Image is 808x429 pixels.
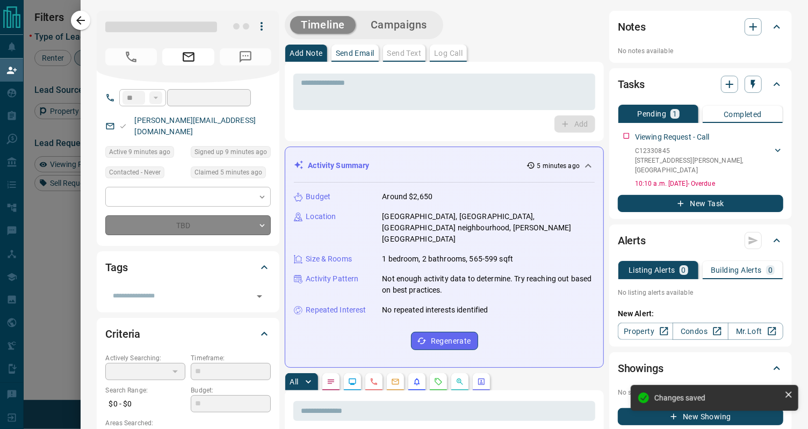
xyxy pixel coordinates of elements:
svg: Agent Actions [477,377,486,386]
p: Budget [306,191,330,202]
button: New Task [618,195,783,212]
p: 1 [673,110,677,118]
p: No listing alerts available [618,288,783,297]
p: Size & Rooms [306,253,352,265]
span: Email [162,48,214,66]
div: Notes [618,14,783,40]
svg: Calls [370,377,378,386]
div: Showings [618,355,783,381]
svg: Opportunities [456,377,464,386]
div: Criteria [105,321,271,347]
p: C12330845 [635,146,773,156]
p: Send Email [336,49,374,57]
p: Not enough activity data to determine. Try reaching out based on best practices. [382,273,595,296]
h2: Tasks [618,76,645,93]
p: Areas Searched: [105,418,271,428]
p: New Alert: [618,308,783,319]
div: Tue Aug 19 2025 [105,146,185,161]
p: Add Note [290,49,322,57]
p: 10:10 a.m. [DATE] - Overdue [635,179,783,188]
p: Budget: [191,386,271,395]
p: Actively Searching: [105,353,185,363]
svg: Notes [327,377,335,386]
p: Location [306,211,336,222]
svg: Listing Alerts [413,377,421,386]
span: No Number [105,48,157,66]
svg: Requests [434,377,443,386]
div: Tue Aug 19 2025 [191,166,271,181]
p: Pending [637,110,666,118]
div: Tags [105,255,271,280]
button: Regenerate [411,332,478,350]
h2: Criteria [105,325,140,343]
p: Building Alerts [711,266,762,274]
div: Tasks [618,71,783,97]
p: $0 - $0 [105,395,185,413]
h2: Tags [105,259,127,276]
span: Claimed 5 minutes ago [194,167,262,178]
p: Repeated Interest [306,304,366,316]
p: 5 minutes ago [537,161,580,171]
button: Campaigns [360,16,438,34]
p: [STREET_ADDRESS][PERSON_NAME] , [GEOGRAPHIC_DATA] [635,156,773,175]
a: Property [618,323,673,340]
svg: Lead Browsing Activity [348,377,357,386]
div: Changes saved [654,394,780,402]
p: Timeframe: [191,353,271,363]
p: 1 bedroom, 2 bathrooms, 565-599 sqft [382,253,513,265]
div: Tue Aug 19 2025 [191,146,271,161]
div: TBD [105,215,271,235]
span: Contacted - Never [109,167,161,178]
a: [PERSON_NAME][EMAIL_ADDRESS][DOMAIN_NAME] [134,116,256,136]
p: [GEOGRAPHIC_DATA], [GEOGRAPHIC_DATA], [GEOGRAPHIC_DATA] neighbourhood, [PERSON_NAME][GEOGRAPHIC_D... [382,211,595,245]
button: New Showing [618,408,783,425]
p: Activity Summary [308,160,369,171]
p: Viewing Request - Call [635,132,710,143]
span: Signed up 9 minutes ago [194,147,267,157]
h2: Alerts [618,232,646,249]
p: 0 [768,266,773,274]
p: No showings booked [618,388,783,397]
p: 0 [682,266,686,274]
h2: Showings [618,360,663,377]
p: All [290,378,298,386]
h2: Notes [618,18,646,35]
p: Completed [724,111,762,118]
div: Activity Summary5 minutes ago [294,156,595,176]
div: Alerts [618,228,783,253]
p: Listing Alerts [629,266,675,274]
span: No Number [220,48,271,66]
p: No notes available [618,46,783,56]
div: C12330845[STREET_ADDRESS][PERSON_NAME],[GEOGRAPHIC_DATA] [635,144,783,177]
svg: Email Valid [119,122,127,130]
p: Activity Pattern [306,273,358,285]
p: Search Range: [105,386,185,395]
p: No repeated interests identified [382,304,488,316]
svg: Emails [391,377,400,386]
a: Mr.Loft [728,323,783,340]
button: Timeline [290,16,356,34]
span: Active 9 minutes ago [109,147,170,157]
button: Open [252,289,267,304]
p: Around $2,650 [382,191,432,202]
a: Condos [673,323,728,340]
